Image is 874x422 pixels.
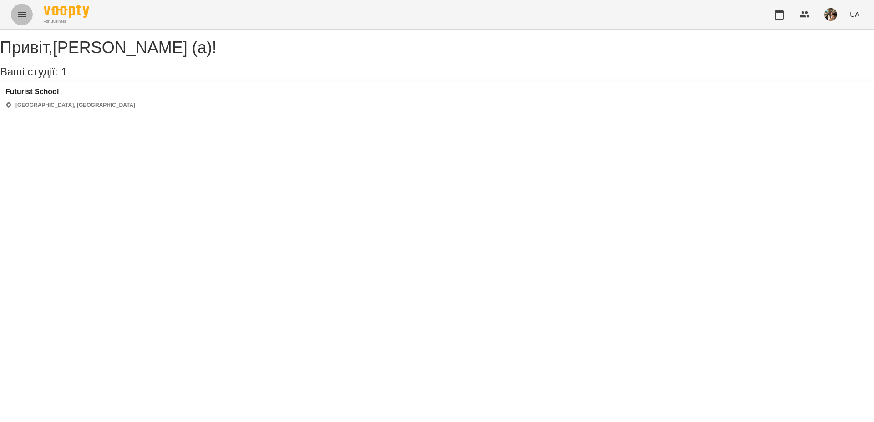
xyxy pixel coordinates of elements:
[61,65,67,78] span: 1
[15,101,135,109] p: [GEOGRAPHIC_DATA], [GEOGRAPHIC_DATA]
[5,88,135,96] a: Futurist School
[11,4,33,25] button: Menu
[850,10,859,19] span: UA
[824,8,837,21] img: bab909270f41ff6b6355ba0ec2268f93.jpg
[44,19,89,25] span: For Business
[44,5,89,18] img: Voopty Logo
[846,6,863,23] button: UA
